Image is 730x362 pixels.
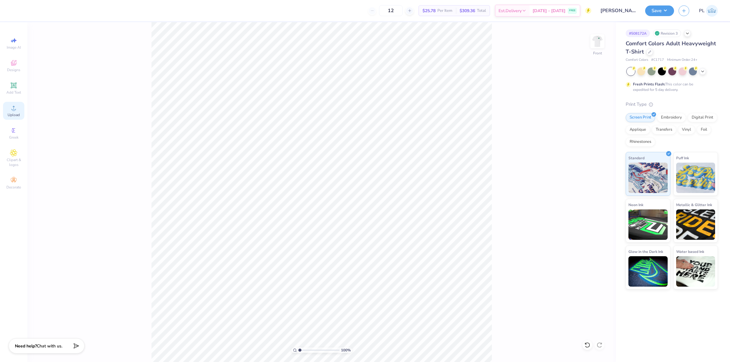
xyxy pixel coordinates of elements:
[626,101,718,108] div: Print Type
[688,113,717,122] div: Digital Print
[596,5,641,17] input: Untitled Design
[8,112,20,117] span: Upload
[653,29,681,37] div: Revision 3
[676,256,715,287] img: Water based Ink
[633,82,665,87] strong: Fresh Prints Flash:
[697,125,711,134] div: Foil
[652,125,676,134] div: Transfers
[628,163,668,193] img: Standard
[477,8,486,14] span: Total
[499,8,522,14] span: Est. Delivery
[628,209,668,240] img: Neon Ink
[7,45,21,50] span: Image AI
[7,67,20,72] span: Designs
[678,125,695,134] div: Vinyl
[657,113,686,122] div: Embroidery
[628,248,663,255] span: Glow in the Dark Ink
[628,202,643,208] span: Neon Ink
[460,8,475,14] span: $309.36
[626,40,716,55] span: Comfort Colors Adult Heavyweight T-Shirt
[6,185,21,190] span: Decorate
[626,137,655,147] div: Rhinestones
[676,248,704,255] span: Water based Ink
[6,90,21,95] span: Add Text
[651,57,664,63] span: # C1717
[626,125,650,134] div: Applique
[626,29,650,37] div: # 508172A
[533,8,565,14] span: [DATE] - [DATE]
[379,5,403,16] input: – –
[699,7,704,14] span: PL
[633,81,708,92] div: This color can be expedited for 5 day delivery.
[706,5,718,17] img: Pamela Lois Reyes
[628,155,645,161] span: Standard
[699,5,718,17] a: PL
[676,202,712,208] span: Metallic & Glitter Ink
[676,163,715,193] img: Puff Ink
[422,8,436,14] span: $25.78
[37,343,62,349] span: Chat with us.
[626,113,655,122] div: Screen Print
[15,343,37,349] strong: Need help?
[676,209,715,240] img: Metallic & Glitter Ink
[626,57,648,63] span: Comfort Colors
[645,5,674,16] button: Save
[628,256,668,287] img: Glow in the Dark Ink
[9,135,19,140] span: Greek
[569,9,575,13] span: FREE
[437,8,452,14] span: Per Item
[3,157,24,167] span: Clipart & logos
[341,347,351,353] span: 100 %
[667,57,697,63] span: Minimum Order: 24 +
[593,50,602,56] div: Front
[676,155,689,161] span: Puff Ink
[591,35,603,47] img: Front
